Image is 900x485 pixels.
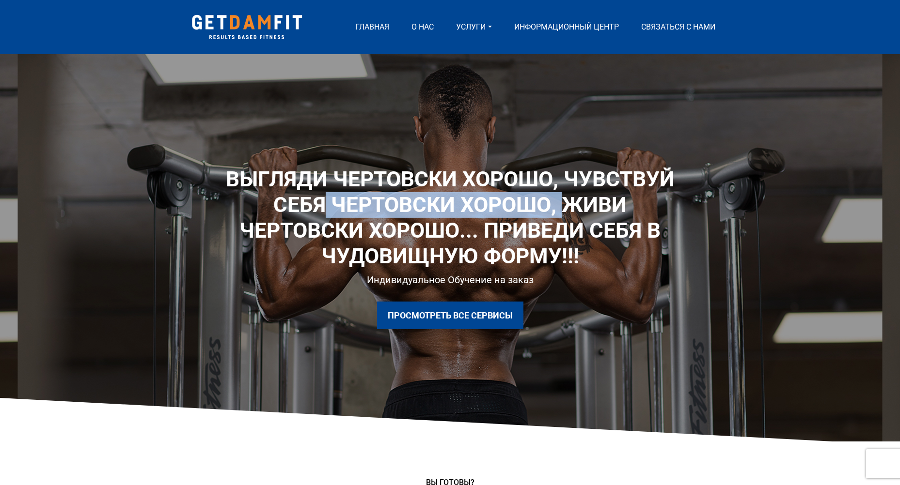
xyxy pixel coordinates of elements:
[218,167,683,269] h1: Выгляди чертовски хорошо, чувствуй себя чертовски хорошо, живи чертовски хорошо... ПРИВЕДИ СЕБЯ В...
[377,302,523,329] a: Просмотреть Все Сервисы
[351,21,393,33] a: Главная
[408,21,438,33] a: О нас
[218,273,683,287] p: Индивидуальное Обучение на заказ
[637,21,719,33] a: Связаться с нами
[452,21,495,33] a: Услуги
[510,21,623,33] a: Информационный центр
